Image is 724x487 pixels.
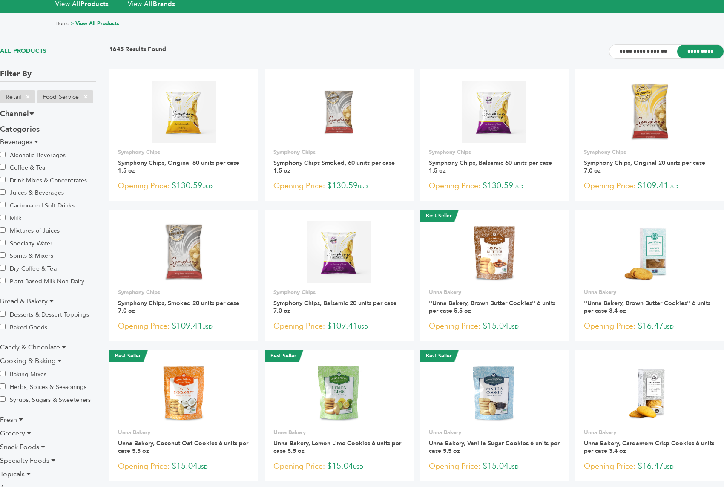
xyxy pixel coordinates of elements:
span: USD [358,183,368,190]
p: $15.04 [429,460,560,473]
span: USD [198,464,208,470]
p: $130.59 [118,180,250,193]
span: USD [509,464,519,470]
span: > [71,20,74,27]
p: $109.41 [584,180,715,193]
span: Opening Price: [429,320,480,332]
p: Unna Bakery [584,288,715,296]
p: Symphony Chips [429,148,560,156]
p: Unna Bakery [273,429,405,436]
a: Symphony Chips Smoked, 60 units per case 1.5 oz [273,159,395,175]
p: Symphony Chips [118,148,250,156]
img: Symphony Chips, Smoked 20 units per case 7.0 oz [163,221,204,282]
a: View All Products [75,20,119,27]
span: Opening Price: [584,461,635,472]
a: Unna Bakery, Lemon Lime Cookies 6 units per case 5.5 oz [273,439,401,455]
img: Symphony Chips, Balsamic 20 units per case 7.0 oz [307,221,371,282]
span: USD [664,464,674,470]
a: Symphony Chips, Smoked 20 units per case 7.0 oz [118,299,239,315]
li: Food Service [37,90,93,103]
img: ''Unna Bakery, Brown Butter Cookies'' 6 units per case 3.4 oz [619,221,681,283]
span: USD [513,183,523,190]
p: $16.47 [584,460,715,473]
span: USD [509,323,519,330]
span: × [79,92,93,102]
a: Unna Bakery, Vanilla Sugar Cookies 6 units per case 5.5 oz [429,439,560,455]
img: Unna Bakery, Lemon Lime Cookies 6 units per case 5.5 oz [308,361,370,423]
a: Unna Bakery, Coconut Oat Cookies 6 units per case 5.5 oz [118,439,248,455]
p: Symphony Chips [273,288,405,296]
a: Symphony Chips, Balsamic 20 units per case 7.0 oz [273,299,396,315]
img: ''Unna Bakery, Brown Butter Cookies'' 6 units per case 5.5 oz [464,221,526,283]
span: USD [358,323,368,330]
p: Symphony Chips [584,148,715,156]
img: Symphony Chips, Original 60 units per case 1.5 oz [152,81,216,142]
a: Home [55,20,69,27]
img: Symphony Chips Smoked, 60 units per case 1.5 oz [308,81,370,143]
p: $15.04 [273,460,405,473]
span: Opening Price: [273,180,325,192]
img: Unna Bakery, Vanilla Sugar Cookies 6 units per case 5.5 oz [464,361,526,423]
a: Symphony Chips, Original 20 units per case 7.0 oz [584,159,705,175]
p: $130.59 [429,180,560,193]
p: Symphony Chips [273,148,405,156]
span: USD [202,323,213,330]
a: Symphony Chips, Original 60 units per case 1.5 oz [118,159,239,175]
a: Symphony Chips, Balsamic 60 units per case 1.5 oz [429,159,552,175]
span: × [21,92,35,102]
a: Unna Bakery, Cardamom Crisp Cookies 6 units per case 3.4 oz [584,439,714,455]
a: ''Unna Bakery, Brown Butter Cookies'' 6 units per case 3.4 oz [584,299,710,315]
span: Opening Price: [429,461,480,472]
p: Unna Bakery [118,429,250,436]
img: Symphony Chips, Original 20 units per case 7.0 oz [629,81,670,142]
p: $130.59 [273,180,405,193]
p: Unna Bakery [429,429,560,436]
span: USD [353,464,363,470]
span: Opening Price: [273,461,325,472]
p: $15.04 [429,320,560,333]
span: Opening Price: [118,180,170,192]
p: $109.41 [273,320,405,333]
p: Unna Bakery [584,429,715,436]
span: Opening Price: [584,180,635,192]
span: Opening Price: [118,320,170,332]
img: Unna Bakery, Cardamom Crisp Cookies 6 units per case 3.4 oz [619,361,681,423]
span: Opening Price: [118,461,170,472]
a: ''Unna Bakery, Brown Butter Cookies'' 6 units per case 5.5 oz [429,299,555,315]
span: Opening Price: [429,180,480,192]
span: Opening Price: [273,320,325,332]
p: Unna Bakery [429,288,560,296]
span: Opening Price: [584,320,635,332]
span: USD [664,323,674,330]
h3: 1645 Results Found [109,45,167,58]
p: $16.47 [584,320,715,333]
img: Symphony Chips, Balsamic 60 units per case 1.5 oz [462,81,526,142]
p: $15.04 [118,460,250,473]
span: USD [202,183,213,190]
img: Unna Bakery, Coconut Oat Cookies 6 units per case 5.5 oz [153,361,215,423]
span: USD [668,183,678,190]
p: $109.41 [118,320,250,333]
p: Symphony Chips [118,288,250,296]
